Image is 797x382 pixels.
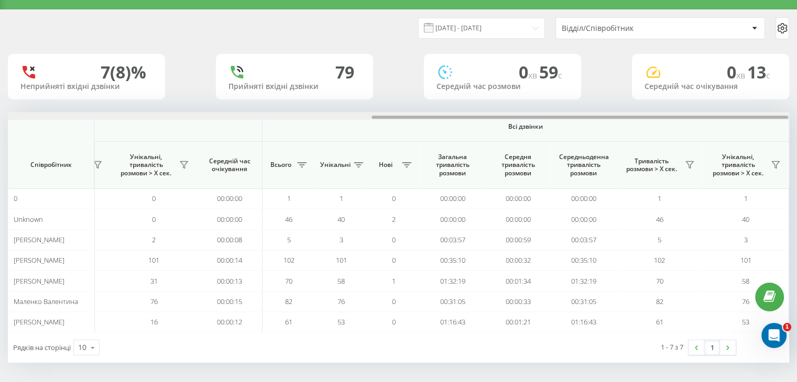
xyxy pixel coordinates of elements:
span: 1 [783,323,791,331]
span: Унікальні, тривалість розмови > Х сек. [708,153,768,177]
div: 10 [78,342,86,353]
span: 40 [337,215,345,224]
span: 58 [337,276,345,286]
span: 76 [150,297,158,306]
div: 79 [335,62,354,82]
span: 2 [152,235,156,244]
div: 7 (8)% [101,62,146,82]
span: [PERSON_NAME] [14,317,64,327]
td: 00:00:13 [197,271,263,291]
span: 1 [392,276,396,286]
span: 0 [392,317,396,327]
span: 0 [392,194,396,203]
span: 5 [658,235,661,244]
span: [PERSON_NAME] [14,235,64,244]
td: 00:00:59 [485,230,551,250]
td: 00:35:10 [551,250,616,271]
span: c [558,70,562,81]
td: 00:00:12 [197,312,263,332]
td: 00:00:00 [551,188,616,209]
span: 1 [744,194,748,203]
span: 101 [740,255,751,265]
span: Маленко Валентина [14,297,78,306]
span: [PERSON_NAME] [14,255,64,265]
span: 0 [392,297,396,306]
div: Прийняті вхідні дзвінки [228,82,361,91]
span: 46 [285,215,292,224]
span: 40 [742,215,749,224]
span: 61 [656,317,663,327]
td: 00:00:14 [197,250,263,271]
td: 00:00:00 [420,188,485,209]
span: 16 [150,317,158,327]
span: Унікальні, тривалість розмови > Х сек. [116,153,176,177]
span: Співробітник [17,161,85,169]
a: 1 [704,340,720,355]
td: 00:03:57 [420,230,485,250]
span: Тривалість розмови > Х сек. [621,157,682,173]
span: 76 [337,297,345,306]
span: 0 [392,255,396,265]
span: Загальна тривалість розмови [428,153,477,177]
td: 00:00:00 [197,188,263,209]
div: 1 - 7 з 7 [661,342,683,352]
span: 1 [287,194,291,203]
span: 1 [658,194,661,203]
span: Unknown [14,215,43,224]
span: 0 [14,194,17,203]
span: 70 [656,276,663,286]
span: c [766,70,770,81]
div: Середній час очікування [645,82,777,91]
span: 53 [742,317,749,327]
span: 0 [519,61,539,83]
td: 00:00:00 [551,209,616,229]
span: 3 [340,235,343,244]
iframe: Intercom live chat [761,323,787,348]
span: Середньоденна тривалість розмови [559,153,608,177]
div: Відділ/Співробітник [562,24,687,33]
td: 00:00:08 [197,230,263,250]
span: Середній час очікування [205,157,254,173]
span: хв [528,70,539,81]
span: 61 [285,317,292,327]
td: 01:16:43 [420,312,485,332]
span: 102 [654,255,665,265]
td: 00:00:32 [485,250,551,271]
span: 102 [283,255,294,265]
span: 0 [392,235,396,244]
span: 5 [287,235,291,244]
span: 3 [744,235,748,244]
td: 00:00:00 [485,209,551,229]
span: 101 [336,255,347,265]
span: [PERSON_NAME] [14,276,64,286]
td: 00:01:21 [485,312,551,332]
span: 82 [656,297,663,306]
td: 00:31:05 [551,291,616,312]
span: 0 [152,215,156,224]
td: 01:32:19 [420,271,485,291]
td: 00:00:00 [197,209,263,229]
div: Неприйняті вхідні дзвінки [20,82,152,91]
td: 00:35:10 [420,250,485,271]
td: 00:01:34 [485,271,551,291]
span: 53 [337,317,345,327]
span: Всього [268,161,294,169]
span: Всі дзвінки [293,122,758,131]
span: 70 [285,276,292,286]
td: 01:16:43 [551,312,616,332]
td: 00:31:05 [420,291,485,312]
span: 1 [340,194,343,203]
span: 76 [742,297,749,306]
td: 00:00:33 [485,291,551,312]
span: 13 [747,61,770,83]
span: Рядків на сторінці [13,343,71,352]
span: Нові [373,161,399,169]
td: 01:32:19 [551,271,616,291]
div: Середній час розмови [436,82,569,91]
span: 0 [727,61,747,83]
span: 31 [150,276,158,286]
td: 00:00:00 [485,188,551,209]
span: 58 [742,276,749,286]
td: 00:00:00 [420,209,485,229]
span: 2 [392,215,396,224]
